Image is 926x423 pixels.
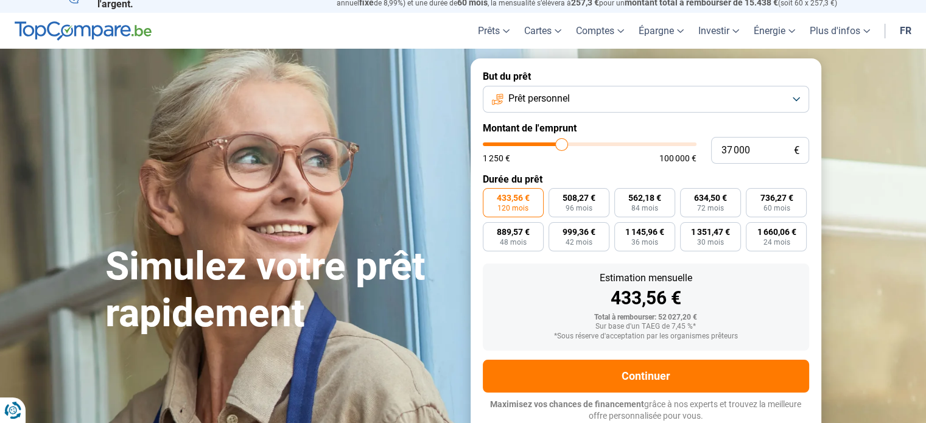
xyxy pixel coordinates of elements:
[493,323,799,331] div: Sur base d'un TAEG de 7,45 %*
[497,228,530,236] span: 889,57 €
[15,21,152,41] img: TopCompare
[493,289,799,307] div: 433,56 €
[471,13,517,49] a: Prêts
[563,194,595,202] span: 508,27 €
[760,194,793,202] span: 736,27 €
[517,13,569,49] a: Cartes
[483,122,809,134] label: Montant de l'emprunt
[483,154,510,163] span: 1 250 €
[566,239,592,246] span: 42 mois
[497,205,528,212] span: 120 mois
[483,360,809,393] button: Continuer
[631,205,658,212] span: 84 mois
[802,13,877,49] a: Plus d'infos
[763,205,790,212] span: 60 mois
[625,228,664,236] span: 1 145,96 €
[659,154,696,163] span: 100 000 €
[694,194,727,202] span: 634,50 €
[628,194,661,202] span: 562,18 €
[691,13,746,49] a: Investir
[566,205,592,212] span: 96 mois
[493,313,799,322] div: Total à rembourser: 52 027,20 €
[493,273,799,283] div: Estimation mensuelle
[697,239,724,246] span: 30 mois
[563,228,595,236] span: 999,36 €
[893,13,919,49] a: fr
[497,194,530,202] span: 433,56 €
[500,239,527,246] span: 48 mois
[763,239,790,246] span: 24 mois
[483,173,809,185] label: Durée du prêt
[746,13,802,49] a: Énergie
[493,332,799,341] div: *Sous réserve d'acceptation par les organismes prêteurs
[631,13,691,49] a: Épargne
[483,399,809,422] p: grâce à nos experts et trouvez la meilleure offre personnalisée pour vous.
[483,71,809,82] label: But du prêt
[483,86,809,113] button: Prêt personnel
[631,239,658,246] span: 36 mois
[569,13,631,49] a: Comptes
[508,92,570,105] span: Prêt personnel
[794,145,799,156] span: €
[697,205,724,212] span: 72 mois
[490,399,644,409] span: Maximisez vos chances de financement
[105,243,456,337] h1: Simulez votre prêt rapidement
[691,228,730,236] span: 1 351,47 €
[757,228,796,236] span: 1 660,06 €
